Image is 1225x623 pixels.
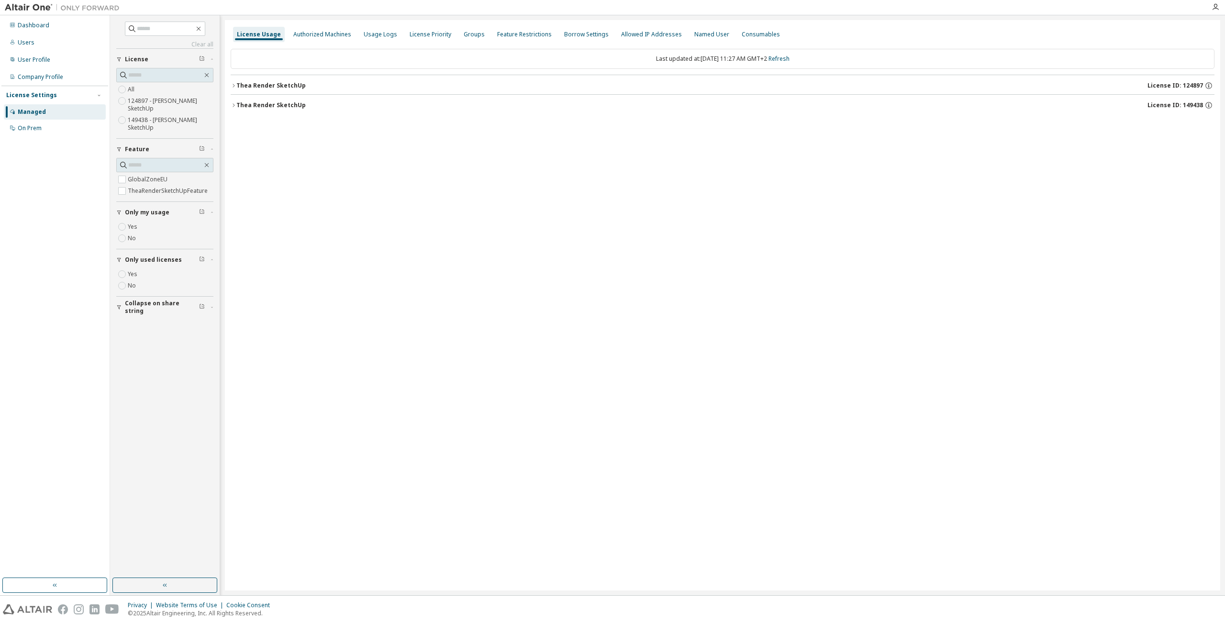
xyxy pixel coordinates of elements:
span: License [125,56,148,63]
label: 149438 - [PERSON_NAME] SketchUp [128,114,213,133]
img: youtube.svg [105,604,119,614]
img: linkedin.svg [89,604,100,614]
div: Consumables [742,31,780,38]
span: Feature [125,145,149,153]
span: Collapse on share string [125,300,199,315]
div: Thea Render SketchUp [236,82,306,89]
label: All [128,84,136,95]
div: Cookie Consent [226,601,276,609]
div: On Prem [18,124,42,132]
span: Clear filter [199,209,205,216]
label: No [128,280,138,291]
div: Website Terms of Use [156,601,226,609]
div: Groups [464,31,485,38]
button: License [116,49,213,70]
button: Thea Render SketchUpLicense ID: 124897 [231,75,1214,96]
span: Only my usage [125,209,169,216]
div: Feature Restrictions [497,31,552,38]
a: Refresh [768,55,790,63]
div: Last updated at: [DATE] 11:27 AM GMT+2 [231,49,1214,69]
div: Dashboard [18,22,49,29]
span: Clear filter [199,56,205,63]
span: Clear filter [199,145,205,153]
img: facebook.svg [58,604,68,614]
button: Thea Render SketchUpLicense ID: 149438 [231,95,1214,116]
button: Feature [116,139,213,160]
label: TheaRenderSketchUpFeature [128,185,210,197]
div: License Priority [410,31,451,38]
p: © 2025 Altair Engineering, Inc. All Rights Reserved. [128,609,276,617]
a: Clear all [116,41,213,48]
div: License Usage [237,31,281,38]
div: Named User [694,31,729,38]
span: License ID: 149438 [1147,101,1203,109]
div: Authorized Machines [293,31,351,38]
button: Collapse on share string [116,297,213,318]
label: No [128,233,138,244]
img: Altair One [5,3,124,12]
div: Company Profile [18,73,63,81]
div: Usage Logs [364,31,397,38]
div: Allowed IP Addresses [621,31,682,38]
label: Yes [128,268,139,280]
img: instagram.svg [74,604,84,614]
label: GlobalZoneEU [128,174,169,185]
div: Privacy [128,601,156,609]
button: Only my usage [116,202,213,223]
label: Yes [128,221,139,233]
div: License Settings [6,91,57,99]
div: Borrow Settings [564,31,609,38]
span: Clear filter [199,303,205,311]
div: Thea Render SketchUp [236,101,306,109]
span: Clear filter [199,256,205,264]
img: altair_logo.svg [3,604,52,614]
div: Managed [18,108,46,116]
button: Only used licenses [116,249,213,270]
label: 124897 - [PERSON_NAME] SketchUp [128,95,213,114]
div: Users [18,39,34,46]
span: License ID: 124897 [1147,82,1203,89]
div: User Profile [18,56,50,64]
span: Only used licenses [125,256,182,264]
